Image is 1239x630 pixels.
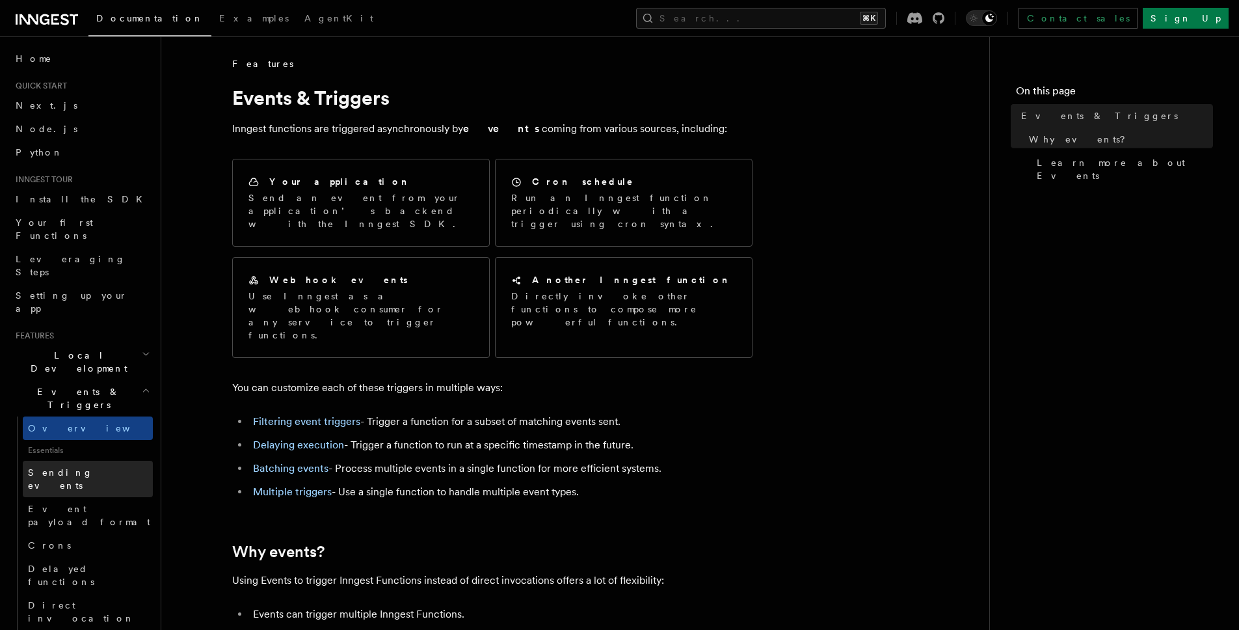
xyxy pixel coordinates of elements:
[1029,133,1134,146] span: Why events?
[28,504,150,527] span: Event payload format
[16,124,77,134] span: Node.js
[88,4,211,36] a: Documentation
[636,8,886,29] button: Search...⌘K
[23,461,153,497] a: Sending events
[16,194,150,204] span: Install the SDK
[232,159,490,247] a: Your applicationSend an event from your application’s backend with the Inngest SDK.
[10,174,73,185] span: Inngest tour
[249,413,753,431] li: - Trigger a function for a subset of matching events sent.
[23,417,153,440] a: Overview
[10,284,153,320] a: Setting up your app
[232,379,753,397] p: You can customize each of these triggers in multiple ways:
[966,10,997,26] button: Toggle dark mode
[28,540,71,551] span: Crons
[253,486,332,498] a: Multiple triggers
[10,211,153,247] a: Your first Functions
[16,100,77,111] span: Next.js
[10,94,153,117] a: Next.js
[232,571,753,590] p: Using Events to trigger Inngest Functions instead of direct invocations offers a lot of flexibility:
[10,380,153,417] button: Events & Triggers
[28,564,94,587] span: Delayed functions
[232,86,753,109] h1: Events & Triggers
[16,147,63,157] span: Python
[28,423,162,433] span: Overview
[249,605,753,623] li: Events can trigger multiple Inngest Functions.
[253,462,328,474] a: Batching events
[249,483,753,501] li: - Use a single function to handle multiple event types.
[269,175,410,188] h2: Your application
[297,4,381,35] a: AgentKit
[96,13,204,23] span: Documentation
[28,600,135,623] span: Direct invocation
[253,439,344,451] a: Delaying execution
[253,415,360,428] a: Filtering event triggers
[219,13,289,23] span: Examples
[10,47,153,70] a: Home
[10,247,153,284] a: Leveraging Steps
[10,117,153,141] a: Node.js
[23,557,153,594] a: Delayed functions
[1016,83,1213,104] h4: On this page
[1143,8,1229,29] a: Sign Up
[10,81,67,91] span: Quick start
[16,254,126,277] span: Leveraging Steps
[1024,128,1213,151] a: Why events?
[232,57,293,70] span: Features
[495,257,753,358] a: Another Inngest functionDirectly invoke other functions to compose more powerful functions.
[10,141,153,164] a: Python
[23,594,153,630] a: Direct invocation
[1019,8,1138,29] a: Contact sales
[532,273,731,286] h2: Another Inngest function
[1021,109,1178,122] span: Events & Triggers
[249,436,753,454] li: - Trigger a function to run at a specific timestamp in the future.
[23,497,153,534] a: Event payload format
[511,290,736,329] p: Directly invoke other functions to compose more powerful functions.
[23,534,153,557] a: Crons
[248,191,473,230] p: Send an event from your application’s backend with the Inngest SDK.
[10,344,153,380] button: Local Development
[860,12,878,25] kbd: ⌘K
[10,187,153,211] a: Install the SDK
[1032,151,1213,187] a: Learn more about Events
[23,440,153,461] span: Essentials
[232,120,753,138] p: Inngest functions are triggered asynchronously by coming from various sources, including:
[1037,156,1213,182] span: Learn more about Events
[232,543,325,561] a: Why events?
[10,385,142,411] span: Events & Triggers
[16,217,93,241] span: Your first Functions
[269,273,408,286] h2: Webhook events
[248,290,473,342] p: Use Inngest as a webhook consumer for any service to trigger functions.
[10,331,54,341] span: Features
[10,349,142,375] span: Local Development
[463,122,542,135] strong: events
[511,191,736,230] p: Run an Inngest function periodically with a trigger using cron syntax.
[16,52,52,65] span: Home
[304,13,373,23] span: AgentKit
[532,175,634,188] h2: Cron schedule
[16,290,127,314] span: Setting up your app
[211,4,297,35] a: Examples
[249,459,753,478] li: - Process multiple events in a single function for more efficient systems.
[232,257,490,358] a: Webhook eventsUse Inngest as a webhook consumer for any service to trigger functions.
[28,467,93,491] span: Sending events
[1016,104,1213,128] a: Events & Triggers
[495,159,753,247] a: Cron scheduleRun an Inngest function periodically with a trigger using cron syntax.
